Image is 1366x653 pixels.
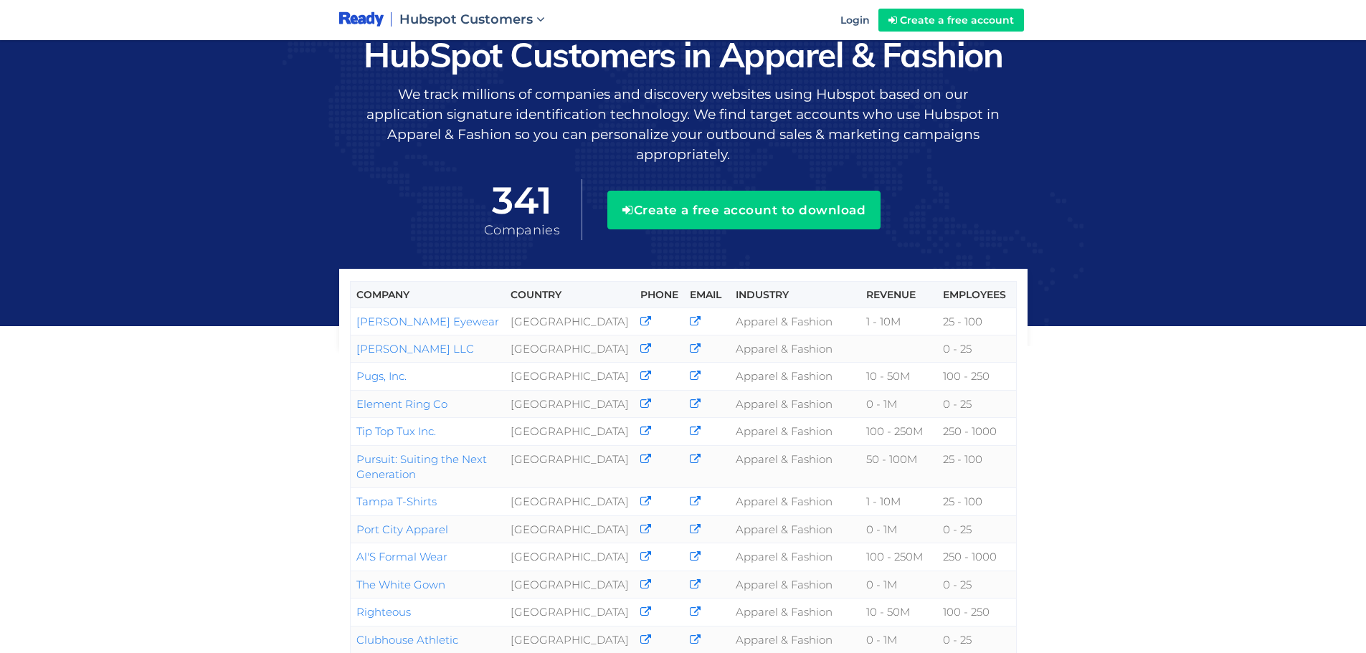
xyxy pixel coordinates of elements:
td: 0 - 1M [860,626,936,653]
td: Apparel & Fashion [730,308,860,335]
td: [GEOGRAPHIC_DATA] [505,626,635,653]
span: Hubspot Customers [399,11,533,27]
button: Create a free account to download [607,191,881,229]
td: 100 - 250M [860,418,936,445]
a: [PERSON_NAME] Eyewear [356,315,499,328]
th: Revenue [860,281,936,308]
td: 100 - 250 [937,599,1016,626]
a: [PERSON_NAME] LLC [356,342,474,356]
a: Righteous [356,605,411,619]
a: Tampa T-Shirts [356,495,437,508]
td: Apparel & Fashion [730,363,860,390]
td: 0 - 25 [937,515,1016,543]
a: Port City Apparel [356,523,448,536]
th: Phone [635,281,684,308]
td: 0 - 1M [860,515,936,543]
td: 25 - 100 [937,445,1016,488]
td: Apparel & Fashion [730,390,860,417]
td: [GEOGRAPHIC_DATA] [505,488,635,515]
td: Apparel & Fashion [730,571,860,598]
td: 250 - 1000 [937,418,1016,445]
td: 0 - 25 [937,626,1016,653]
td: Apparel & Fashion [730,599,860,626]
td: [GEOGRAPHIC_DATA] [505,418,635,445]
td: 1 - 10M [860,308,936,335]
span: Companies [484,222,560,238]
td: 0 - 1M [860,571,936,598]
th: Employees [937,281,1016,308]
td: [GEOGRAPHIC_DATA] [505,599,635,626]
td: 0 - 25 [937,571,1016,598]
td: 250 - 1000 [937,543,1016,571]
td: Apparel & Fashion [730,543,860,571]
td: 50 - 100M [860,445,936,488]
a: Clubhouse Athletic [356,633,458,647]
td: Apparel & Fashion [730,626,860,653]
td: 10 - 50M [860,363,936,390]
a: The White Gown [356,578,445,591]
a: Pursuit: Suiting the Next Generation [356,452,487,481]
span: Login [840,14,870,27]
td: 0 - 25 [937,335,1016,362]
td: 25 - 100 [937,308,1016,335]
td: 10 - 50M [860,599,936,626]
td: 0 - 1M [860,390,936,417]
a: Pugs, Inc. [356,369,407,383]
td: [GEOGRAPHIC_DATA] [505,363,635,390]
img: logo [339,11,384,29]
td: [GEOGRAPHIC_DATA] [505,515,635,543]
a: Element Ring Co [356,397,447,411]
a: Login [832,2,878,38]
th: Industry [730,281,860,308]
td: 0 - 25 [937,390,1016,417]
a: Al'S Formal Wear [356,550,447,563]
a: Tip Top Tux Inc. [356,424,436,438]
td: Apparel & Fashion [730,335,860,362]
p: We track millions of companies and discovery websites using Hubspot based on our application sign... [339,85,1028,165]
td: [GEOGRAPHIC_DATA] [505,571,635,598]
td: 1 - 10M [860,488,936,515]
h1: HubSpot Customers in Apparel & Fashion [339,36,1028,74]
span: 341 [484,180,560,221]
th: Country [505,281,635,308]
th: Company [350,281,505,308]
th: Email [684,281,730,308]
td: Apparel & Fashion [730,488,860,515]
td: 100 - 250M [860,543,936,571]
td: [GEOGRAPHIC_DATA] [505,308,635,335]
td: 25 - 100 [937,488,1016,515]
td: Apparel & Fashion [730,418,860,445]
td: [GEOGRAPHIC_DATA] [505,335,635,362]
td: [GEOGRAPHIC_DATA] [505,445,635,488]
a: Create a free account [878,9,1024,32]
td: Apparel & Fashion [730,445,860,488]
td: [GEOGRAPHIC_DATA] [505,543,635,571]
td: Apparel & Fashion [730,515,860,543]
td: 100 - 250 [937,363,1016,390]
td: [GEOGRAPHIC_DATA] [505,390,635,417]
